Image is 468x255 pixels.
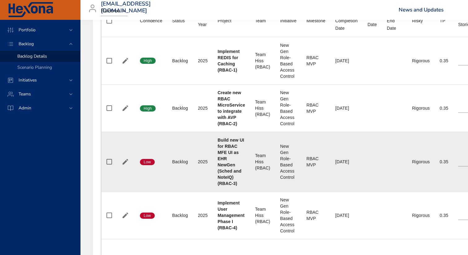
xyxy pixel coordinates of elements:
span: Risky [412,17,430,24]
div: Rigorous [412,212,430,218]
div: Backlog [172,105,188,111]
div: Team Hiss (RBAC) [255,51,270,70]
div: Sort [367,13,377,28]
a: News and Updates [399,6,444,13]
span: Initiatives [14,77,42,83]
div: New Gen Role-Based Access Control [280,90,297,127]
div: New Gen Role-Based Access Control [280,143,297,180]
b: Create new RBAC MicroService to integrate with AVP (RBAC-2) [218,90,245,126]
div: RBAC MVP [306,55,325,67]
span: Status [172,17,188,24]
div: Sort [255,17,266,24]
div: RBAC MVP [306,102,325,114]
button: Edit Project Details [121,103,130,113]
span: High [140,58,156,64]
div: Sort [140,17,162,24]
div: [DATE] [335,212,357,218]
div: New Gen Role-Based Access Control [280,42,297,79]
span: Low [140,213,155,218]
div: Plan Year [198,13,208,28]
div: Team Hiss (RBAC) [255,152,270,171]
div: [DATE] [335,58,357,64]
span: Backlog [14,41,39,47]
span: Teams [14,91,36,97]
div: Sort [280,17,297,24]
span: Team [255,17,270,24]
div: 0.35 [440,212,448,218]
div: Original End Date [387,10,402,32]
div: Sort [387,10,402,32]
div: Backlog [172,212,188,218]
b: Implement REDIS for Caching (RBAC-1) [218,49,240,73]
b: Implement User Management Phase I (RBAC-4) [218,200,245,230]
div: Initiative [280,17,297,24]
div: Requested Completion Date [335,10,357,32]
div: 2025 [198,212,208,218]
div: Project [218,17,232,24]
img: Hexona [7,2,54,18]
span: Scenario Planning [17,64,52,70]
div: Milestone [306,17,325,24]
div: Sort [198,13,208,28]
div: Sort [306,17,325,24]
div: 0.35 [440,58,448,64]
h3: [EMAIL_ADDRESS][DOMAIN_NAME] [101,1,151,14]
div: 0.35 [440,159,448,165]
div: RBAC MVP [306,209,325,222]
button: Edit Project Details [121,157,130,166]
span: Admin [14,105,36,111]
div: Status [172,17,185,24]
b: Build new UI for RBAC MFE UI as EHR NewGen (Sched and NoteIQ) (RBAC-3) [218,138,244,186]
div: Sort [440,17,445,24]
div: 2025 [198,105,208,111]
span: Portfolio [14,27,41,33]
div: [DATE] [335,105,357,111]
div: 2025 [198,58,208,64]
button: Edit Project Details [121,211,130,220]
div: Confidence [140,17,162,24]
div: Sort [218,17,232,24]
div: Rigorous [412,58,430,64]
div: Backlog [172,58,188,64]
div: TP [440,17,445,24]
div: Team [255,17,266,24]
span: Low [140,159,155,165]
div: Rigorous [412,159,430,165]
div: Rigorous [412,105,430,111]
div: 0.35 [440,105,448,111]
div: Raintree [101,6,128,16]
div: Team Hiss (RBAC) [255,99,270,117]
div: Backlog [172,159,188,165]
span: Project [218,17,245,24]
div: Sort [172,17,185,24]
button: Edit Project Details [121,56,130,65]
div: Sort [412,17,423,24]
div: Sort [335,10,357,32]
div: [DATE] [335,159,357,165]
div: RBAC MVP [306,156,325,168]
span: High [140,106,156,111]
span: Backlog Details [17,53,47,59]
div: 2025 [198,159,208,165]
span: TP [440,17,448,24]
div: New Gen Role-Based Access Control [280,197,297,234]
div: Team Hiss (RBAC) [255,206,270,225]
div: Start Date [367,13,377,28]
div: Risky [412,17,423,24]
